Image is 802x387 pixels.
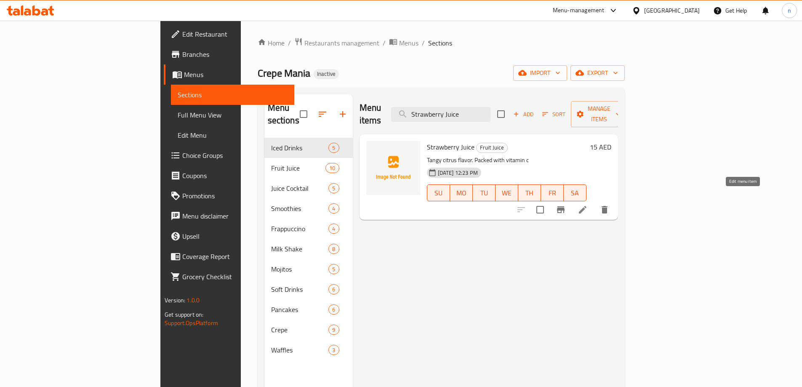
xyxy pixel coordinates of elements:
[164,44,294,64] a: Branches
[264,299,353,320] div: Pancakes6
[328,264,339,274] div: items
[328,183,339,193] div: items
[264,340,353,360] div: Waffles3
[453,187,469,199] span: MO
[304,38,379,48] span: Restaurants management
[329,205,338,213] span: 4
[422,38,425,48] li: /
[264,219,353,239] div: Frappuccino4
[492,105,510,123] span: Select section
[271,163,326,173] span: Fruit Juice
[428,38,452,48] span: Sections
[788,6,791,15] span: n
[271,183,329,193] span: Juice Cocktail
[329,184,338,192] span: 5
[178,130,288,140] span: Edit Menu
[182,150,288,160] span: Choice Groups
[329,225,338,233] span: 4
[499,187,515,199] span: WE
[264,259,353,279] div: Mojitos5
[164,24,294,44] a: Edit Restaurant
[314,70,339,77] span: Inactive
[389,37,418,48] a: Menus
[325,163,339,173] div: items
[564,184,586,201] button: SA
[182,231,288,241] span: Upsell
[431,187,447,199] span: SU
[271,325,329,335] span: Crepe
[512,109,535,119] span: Add
[567,187,583,199] span: SA
[264,158,353,178] div: Fruit Juice10
[184,69,288,80] span: Menus
[171,125,294,145] a: Edit Menu
[477,143,507,152] span: Fruit Juice
[473,184,496,201] button: TU
[513,65,567,81] button: import
[329,144,338,152] span: 5
[271,304,329,315] span: Pancakes
[510,108,537,121] button: Add
[165,295,185,306] span: Version:
[570,65,625,81] button: export
[329,326,338,334] span: 9
[328,203,339,214] div: items
[271,244,329,254] span: Milk Shake
[329,265,338,273] span: 5
[264,138,353,158] div: Iced Drinks5
[258,64,310,83] span: Crepe Mania
[594,200,615,220] button: delete
[520,68,560,78] span: import
[182,191,288,201] span: Promotions
[541,184,564,201] button: FR
[182,29,288,39] span: Edit Restaurant
[450,184,473,201] button: MO
[178,90,288,100] span: Sections
[328,345,339,355] div: items
[518,184,541,201] button: TH
[271,203,329,214] span: Smoothies
[578,104,621,125] span: Manage items
[542,109,565,119] span: Sort
[571,101,627,127] button: Manage items
[427,141,474,153] span: Strawberry Juice
[165,318,218,328] a: Support.OpsPlatform
[182,171,288,181] span: Coupons
[264,239,353,259] div: Milk Shake8
[264,320,353,340] div: Crepe9
[165,309,203,320] span: Get support on:
[328,224,339,234] div: items
[271,224,329,234] span: Frappuccino
[164,267,294,287] a: Grocery Checklist
[182,211,288,221] span: Menu disclaimer
[271,264,329,274] span: Mojitos
[328,143,339,153] div: items
[271,345,329,355] span: Waffles
[182,49,288,59] span: Branches
[164,206,294,226] a: Menu disclaimer
[399,38,418,48] span: Menus
[510,108,537,121] span: Add item
[264,134,353,363] nav: Menu sections
[171,105,294,125] a: Full Menu View
[271,143,329,153] span: Iced Drinks
[295,105,312,123] span: Select all sections
[360,101,381,127] h2: Menu items
[164,145,294,165] a: Choice Groups
[182,272,288,282] span: Grocery Checklist
[271,284,329,294] span: Soft Drinks
[590,141,611,153] h6: 15 AED
[314,69,339,79] div: Inactive
[264,279,353,299] div: Soft Drinks6
[182,251,288,262] span: Coverage Report
[329,306,338,314] span: 6
[476,143,508,153] div: Fruit Juice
